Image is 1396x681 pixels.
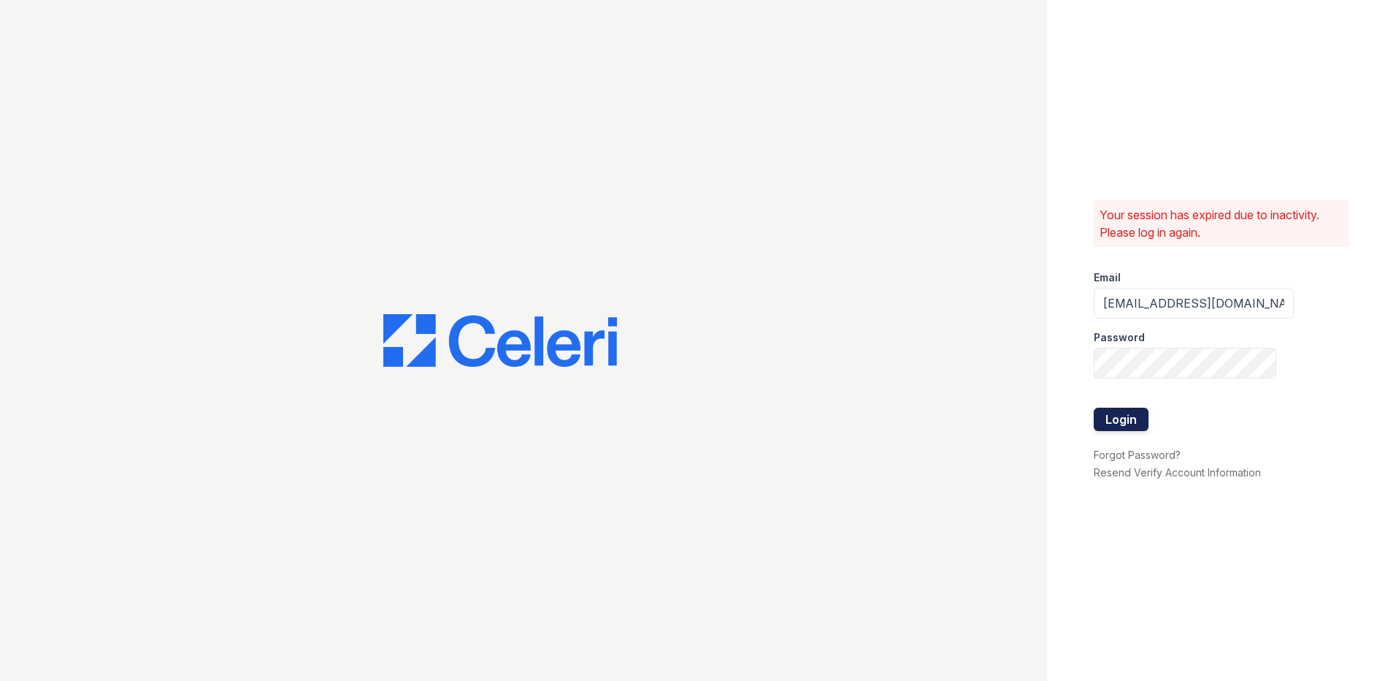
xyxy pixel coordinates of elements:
[1100,206,1343,241] p: Your session has expired due to inactivity. Please log in again.
[1094,270,1121,285] label: Email
[1094,408,1148,431] button: Login
[1094,330,1145,345] label: Password
[1094,466,1261,479] a: Resend Verify Account Information
[383,314,617,367] img: CE_Logo_Blue-a8612792a0a2168367f1c8372b55b34899dd931a85d93a1a3d3e32e68fde9ad4.png
[1094,449,1181,461] a: Forgot Password?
